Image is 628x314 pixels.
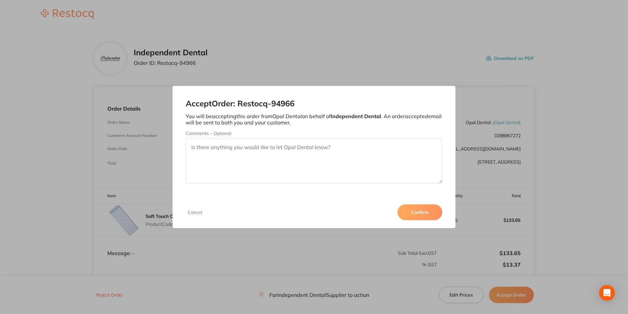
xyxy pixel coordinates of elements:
label: Comments - Optional [186,131,442,136]
button: Confirm [397,204,442,220]
button: Cancel [186,209,204,215]
p: You will be accepting this order from Opal Dental on behalf of . An order accepted email will be ... [186,113,442,125]
div: Open Intercom Messenger [599,285,615,301]
h2: Accept Order: Restocq- 94966 [186,99,442,108]
b: Independent Dental [331,113,381,119]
